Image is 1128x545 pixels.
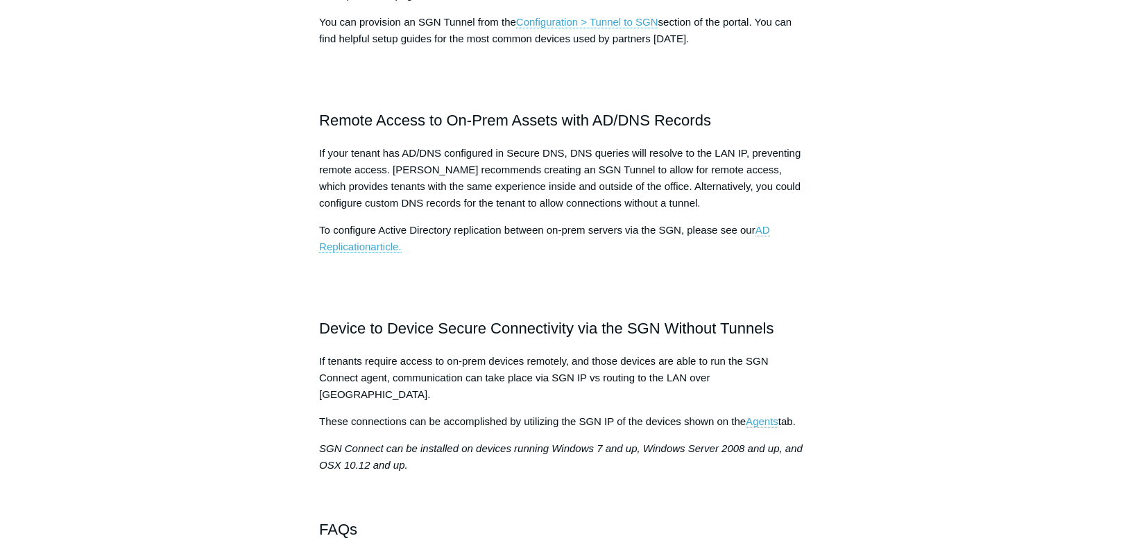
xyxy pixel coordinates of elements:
span: AD Replication [319,224,769,252]
span: article. [370,241,401,252]
a: Configuration > Tunnel to SGN [516,16,658,28]
span: You can provision an SGN Tunnel from the [319,16,516,28]
a: AD Replicationarticle. [319,224,769,253]
span: These connections can be accomplished by utilizing the SGN IP of the devices shown on the [319,415,746,427]
span: Remote Access to On-Prem Assets with AD/DNS Records [319,112,711,129]
span: section of the portal. You can find helpful setup guides for the most common devices used by part... [319,16,792,44]
span: If tenants require access to on-prem devices remotely, and those devices are able to run the SGN ... [319,355,769,400]
a: Agents [746,415,778,428]
span: To configure Active Directory replication between on-prem servers via the SGN, please see our [319,224,755,236]
span: FAQs [319,521,357,538]
span: tab. [778,415,796,427]
span: SGN Connect can be installed on devices running Windows 7 and up, Windows Server 2008 and up, and... [319,442,803,471]
span: If your tenant has AD/DNS configured in Secure DNS, DNS queries will resolve to the LAN IP, preve... [319,147,801,209]
span: Device to Device Secure Connectivity via the SGN Without Tunnels [319,320,774,337]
